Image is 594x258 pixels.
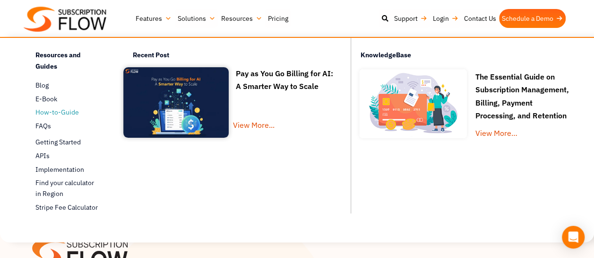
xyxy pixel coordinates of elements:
[430,9,461,28] a: Login
[35,136,100,148] a: Getting Started
[236,69,333,94] a: Pay as You Go Billing for AI: A Smarter Way to Scale
[461,9,499,28] a: Contact Us
[361,45,585,66] h4: KnowledgeBase
[133,9,174,28] a: Features
[35,150,100,161] a: APIs
[35,50,100,75] h4: Resources and Guides
[265,9,291,28] a: Pricing
[133,50,343,63] h4: Recent Post
[562,226,585,249] div: Open Intercom Messenger
[475,71,570,122] p: The Essential Guide on Subscription Management, Billing, Payment Processing, and Retention
[391,9,430,28] a: Support
[35,151,50,161] span: APIs
[24,7,106,32] img: Subscriptionflow
[123,67,229,137] img: Pay as You Go Billing for AI
[35,93,100,105] a: E-Book
[174,9,218,28] a: Solutions
[35,164,100,175] a: Implementation
[35,121,51,131] span: FAQs
[499,9,566,28] a: Schedule a Demo
[35,202,100,214] a: Stripe Fee Calculator
[35,94,57,104] span: E-Book
[35,178,100,200] a: Find your calculator in Region
[35,165,84,175] span: Implementation
[35,80,49,90] span: Blog
[218,9,265,28] a: Resources
[475,128,517,138] a: View More…
[233,119,334,146] a: View More...
[35,137,81,147] span: Getting Started
[35,107,79,117] span: How-to-Guide
[35,120,100,132] a: FAQs
[35,107,100,118] a: How-to-Guide
[35,80,100,91] a: Blog
[356,66,471,142] img: Online-recurring-Billing-software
